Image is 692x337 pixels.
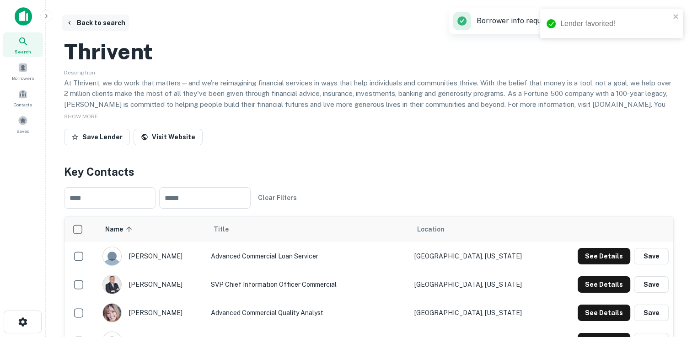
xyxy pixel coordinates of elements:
[12,74,34,82] span: Borrowers
[634,276,669,293] button: Save
[105,224,135,235] span: Name
[206,299,410,327] td: Advanced Commercial Quality Analyst
[103,304,121,322] img: 1516836794095
[14,101,32,108] span: Contacts
[410,270,552,299] td: [GEOGRAPHIC_DATA], [US_STATE]
[3,32,43,57] a: Search
[646,264,692,308] iframe: Chat Widget
[64,69,95,76] span: Description
[254,190,300,206] button: Clear Filters
[15,7,32,26] img: capitalize-icon.png
[410,216,552,242] th: Location
[634,305,669,321] button: Save
[3,112,43,137] a: Saved
[64,163,674,180] h4: Key Contacts
[3,85,43,110] a: Contacts
[477,16,659,26] p: Borrower info requested successfully.
[206,242,410,270] td: Advanced Commercial Loan Servicer
[64,113,98,120] span: SHOW MORE
[102,247,202,266] div: [PERSON_NAME]
[410,242,552,270] td: [GEOGRAPHIC_DATA], [US_STATE]
[103,247,121,265] img: 9c8pery4andzj6ohjkjp54ma2
[578,248,630,264] button: See Details
[134,129,203,145] a: Visit Website
[103,275,121,294] img: 1675120844813
[64,78,674,121] p: At Thrivent, we do work that matters—and we're reimagining financial services in ways that help i...
[560,18,670,29] div: Lender favorited!
[64,38,153,65] h2: Thrivent
[214,224,241,235] span: Title
[102,275,202,294] div: [PERSON_NAME]
[16,127,30,135] span: Saved
[578,276,630,293] button: See Details
[3,59,43,84] a: Borrowers
[578,305,630,321] button: See Details
[98,216,206,242] th: Name
[62,15,129,31] button: Back to search
[64,129,130,145] button: Save Lender
[417,224,445,235] span: Location
[102,303,202,322] div: [PERSON_NAME]
[206,216,410,242] th: Title
[410,299,552,327] td: [GEOGRAPHIC_DATA], [US_STATE]
[206,270,410,299] td: SVP Chief Information Officer Commercial
[673,13,679,21] button: close
[634,248,669,264] button: Save
[15,48,31,55] span: Search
